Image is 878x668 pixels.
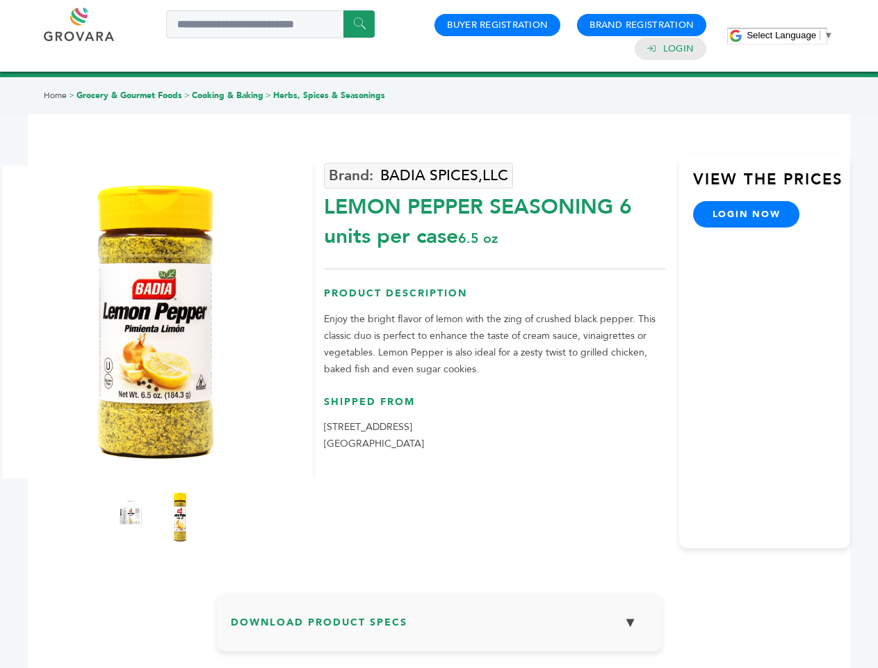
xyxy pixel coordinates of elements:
h3: View the Prices [693,169,850,201]
a: Buyer Registration [447,19,548,31]
img: LEMON PEPPER SEASONING 6 units per case 6.5 oz Product Label [114,489,149,545]
p: [STREET_ADDRESS] [GEOGRAPHIC_DATA] [324,419,665,452]
span: > [69,90,74,101]
span: ▼ [824,30,833,40]
a: login now [693,201,800,228]
img: LEMON PEPPER SEASONING 6 units per case 6.5 oz [163,489,197,545]
span: > [266,90,271,101]
h3: Download Product Specs [231,607,648,648]
div: LEMON PEPPER SEASONING 6 units per case [324,186,665,251]
span: > [184,90,190,101]
h3: Shipped From [324,395,665,420]
span: 6.5 oz [458,229,498,248]
a: Brand Registration [590,19,694,31]
h3: Product Description [324,287,665,311]
span: Select Language [747,30,816,40]
p: Enjoy the bright flavor of lemon with the zing of crushed black pepper. This classic duo is perfe... [324,311,665,378]
a: Home [44,90,67,101]
input: Search a product or brand... [166,10,375,38]
a: BADIA SPICES,LLC [324,163,513,189]
a: Grocery & Gourmet Foods [76,90,182,101]
span: ​ [820,30,820,40]
a: Cooking & Baking [192,90,263,101]
a: Login [663,42,694,55]
button: ▼ [613,607,648,637]
a: Select Language​ [747,30,833,40]
a: Herbs, Spices & Seasonings [273,90,385,101]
